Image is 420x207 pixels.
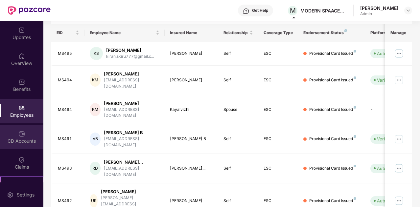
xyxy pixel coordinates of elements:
[354,50,356,52] img: svg+xml;base64,PHN2ZyB4bWxucz0iaHR0cDovL3d3dy53My5vcmcvMjAwMC9zdmciIHdpZHRoPSI4IiBoZWlnaHQ9IjgiIH...
[394,196,404,206] img: manageButton
[264,165,293,172] div: ESC
[58,77,80,83] div: MS494
[106,47,154,53] div: [PERSON_NAME]
[104,71,159,77] div: [PERSON_NAME]
[309,77,356,83] div: Provisional Card Issued
[303,30,360,35] div: Endorsement Status
[394,75,404,85] img: manageButton
[170,136,213,142] div: [PERSON_NAME] B
[258,24,298,42] th: Coverage Type
[170,107,213,113] div: Kayalvizhi
[394,134,404,144] img: manageButton
[365,95,412,125] td: -
[354,197,356,200] img: svg+xml;base64,PHN2ZyB4bWxucz0iaHR0cDovL3d3dy53My5vcmcvMjAwMC9zdmciIHdpZHRoPSI4IiBoZWlnaHQ9IjgiIH...
[218,24,258,42] th: Relationship
[104,136,159,148] div: [EMAIL_ADDRESS][DOMAIN_NAME]
[354,76,356,79] img: svg+xml;base64,PHN2ZyB4bWxucz0iaHR0cDovL3d3dy53My5vcmcvMjAwMC9zdmciIHdpZHRoPSI4IiBoZWlnaHQ9IjgiIH...
[15,192,36,198] div: Settings
[101,189,159,195] div: [PERSON_NAME]
[106,53,154,60] div: kiran.skiru777@gmail.c...
[7,192,13,198] img: svg+xml;base64,PHN2ZyBpZD0iU2V0dGluZy0yMHgyMCIgeG1sbnM9Imh0dHA6Ly93d3cudzMub3JnLzIwMDAvc3ZnIiB3aW...
[264,77,293,83] div: ESC
[223,107,253,113] div: Spouse
[51,24,85,42] th: EID
[309,136,356,142] div: Provisional Card Issued
[58,107,80,113] div: MS494
[264,198,293,204] div: ESC
[58,136,80,142] div: MS491
[18,79,25,85] img: svg+xml;base64,PHN2ZyBpZD0iQmVuZWZpdHMiIHhtbG5zPSJodHRwOi8vd3d3LnczLm9yZy8yMDAwL3N2ZyIgd2lkdGg9Ij...
[8,6,51,15] img: New Pazcare Logo
[309,165,356,172] div: Provisional Card Issued
[18,156,25,163] img: svg+xml;base64,PHN2ZyBpZD0iQ2xhaW0iIHhtbG5zPSJodHRwOi8vd3d3LnczLm9yZy8yMDAwL3N2ZyIgd2lkdGg9IjIwIi...
[170,165,213,172] div: [PERSON_NAME]...
[385,24,412,42] th: Manage
[394,48,404,59] img: manageButton
[104,100,159,107] div: [PERSON_NAME]
[165,24,218,42] th: Insured Name
[377,135,393,142] div: Verified
[90,133,101,146] div: VB
[58,165,80,172] div: MS493
[406,8,411,13] img: svg+xml;base64,PHN2ZyBpZD0iRHJvcGRvd24tMzJ4MzIiIHhtbG5zPSJodHRwOi8vd3d3LnczLm9yZy8yMDAwL3N2ZyIgd2...
[104,77,159,90] div: [EMAIL_ADDRESS][DOMAIN_NAME]
[354,106,356,109] img: svg+xml;base64,PHN2ZyB4bWxucz0iaHR0cDovL3d3dy53My5vcmcvMjAwMC9zdmciIHdpZHRoPSI4IiBoZWlnaHQ9IjgiIH...
[18,53,25,59] img: svg+xml;base64,PHN2ZyBpZD0iSG9tZSIgeG1sbnM9Imh0dHA6Ly93d3cudzMub3JnLzIwMDAvc3ZnIiB3aWR0aD0iMjAiIG...
[90,103,101,116] div: KM
[309,51,356,57] div: Provisional Card Issued
[104,165,159,178] div: [EMAIL_ADDRESS][DOMAIN_NAME]
[223,198,253,204] div: Self
[104,107,159,119] div: [EMAIL_ADDRESS][DOMAIN_NAME]
[264,107,293,113] div: ESC
[300,8,346,14] div: MODERN SPAACES VENTURES
[377,77,393,83] div: Verified
[309,198,356,204] div: Provisional Card Issued
[223,51,253,57] div: Self
[290,7,296,14] span: M
[170,77,213,83] div: [PERSON_NAME]
[309,107,356,113] div: Provisional Card Issued
[18,131,25,137] img: svg+xml;base64,PHN2ZyBpZD0iQ0RfQWNjb3VudHMiIGRhdGEtbmFtZT0iQ0QgQWNjb3VudHMiIHhtbG5zPSJodHRwOi8vd3...
[90,162,101,175] div: RD
[223,136,253,142] div: Self
[360,11,398,16] div: Admin
[354,135,356,138] img: svg+xml;base64,PHN2ZyB4bWxucz0iaHR0cDovL3d3dy53My5vcmcvMjAwMC9zdmciIHdpZHRoPSI4IiBoZWlnaHQ9IjgiIH...
[264,51,293,57] div: ESC
[377,197,403,204] div: Auto Verified
[84,24,165,42] th: Employee Name
[18,105,25,111] img: svg+xml;base64,PHN2ZyBpZD0iRW1wbG95ZWVzIiB4bWxucz0iaHR0cDovL3d3dy53My5vcmcvMjAwMC9zdmciIHdpZHRoPS...
[370,30,407,35] div: Platform Status
[223,165,253,172] div: Self
[360,5,398,11] div: [PERSON_NAME]
[223,30,248,35] span: Relationship
[394,163,404,174] img: manageButton
[90,73,101,87] div: KM
[252,8,268,13] div: Get Help
[57,30,75,35] span: EID
[243,8,249,14] img: svg+xml;base64,PHN2ZyBpZD0iSGVscC0zMngzMiIgeG1sbnM9Imh0dHA6Ly93d3cudzMub3JnLzIwMDAvc3ZnIiB3aWR0aD...
[170,51,213,57] div: [PERSON_NAME]
[18,27,25,33] img: svg+xml;base64,PHN2ZyBpZD0iVXBkYXRlZCIgeG1sbnM9Imh0dHA6Ly93d3cudzMub3JnLzIwMDAvc3ZnIiB3aWR0aD0iMj...
[90,47,103,60] div: KS
[344,29,347,32] img: svg+xml;base64,PHN2ZyB4bWxucz0iaHR0cDovL3d3dy53My5vcmcvMjAwMC9zdmciIHdpZHRoPSI4IiBoZWlnaHQ9IjgiIH...
[223,77,253,83] div: Self
[170,198,213,204] div: [PERSON_NAME]
[377,165,403,172] div: Auto Verified
[104,159,159,165] div: [PERSON_NAME]...
[104,130,159,136] div: [PERSON_NAME] B
[90,30,154,35] span: Employee Name
[377,50,403,57] div: Auto Verified
[354,165,356,167] img: svg+xml;base64,PHN2ZyB4bWxucz0iaHR0cDovL3d3dy53My5vcmcvMjAwMC9zdmciIHdpZHRoPSI4IiBoZWlnaHQ9IjgiIH...
[264,136,293,142] div: ESC
[58,198,80,204] div: MS492
[58,51,80,57] div: MS495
